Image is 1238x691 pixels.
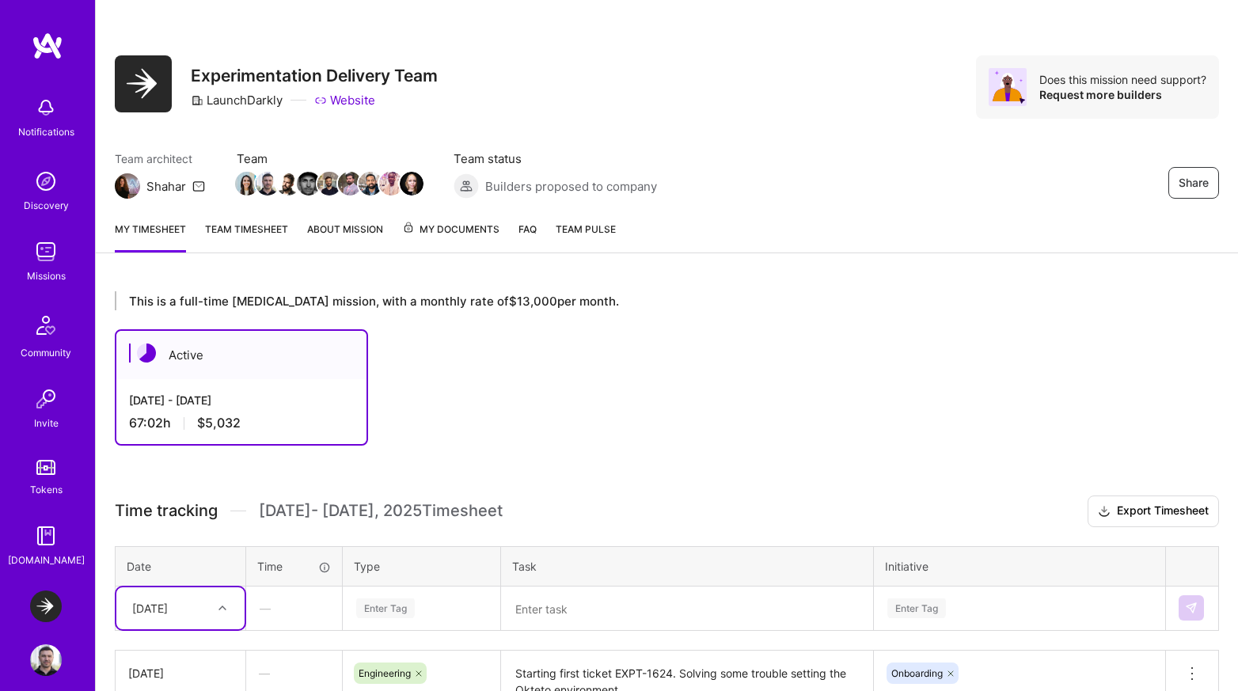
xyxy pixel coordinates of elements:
img: Avatar [989,68,1027,106]
div: Enter Tag [887,596,946,621]
div: This is a full-time [MEDICAL_DATA] mission, with a monthly rate of $13,000 per month. [115,291,1167,310]
i: icon Chevron [218,604,226,612]
th: Task [501,546,874,586]
img: Team Member Avatar [338,172,362,196]
span: My Documents [402,221,499,238]
a: About Mission [307,221,383,252]
a: Team Member Avatar [381,170,401,197]
span: [DATE] - [DATE] , 2025 Timesheet [259,501,503,521]
img: tokens [36,460,55,475]
a: Team Member Avatar [257,170,278,197]
div: [DATE] - [DATE] [129,392,354,408]
span: Time tracking [115,501,218,521]
div: Active [116,331,366,379]
img: Team Member Avatar [400,172,423,196]
div: 67:02 h [129,415,354,431]
i: icon Download [1098,503,1111,520]
a: My Documents [402,221,499,252]
span: Share [1179,175,1209,191]
div: Tokens [30,481,63,498]
i: icon Mail [192,180,205,192]
button: Share [1168,167,1219,199]
img: Team Member Avatar [276,172,300,196]
div: Time [257,558,331,575]
a: Team Member Avatar [319,170,340,197]
i: icon CompanyGray [191,94,203,107]
span: Onboarding [891,667,943,679]
img: Team Member Avatar [297,172,321,196]
th: Date [116,546,246,586]
span: Team status [454,150,657,167]
img: teamwork [30,236,62,268]
img: Team Member Avatar [256,172,279,196]
span: Team architect [115,150,205,167]
span: Engineering [359,667,411,679]
div: Initiative [885,558,1154,575]
img: Active [137,344,156,363]
img: Community [27,306,65,344]
span: Team Pulse [556,223,616,235]
img: Team Member Avatar [317,172,341,196]
span: $5,032 [197,415,241,431]
a: Website [314,92,375,108]
div: — [247,587,341,629]
h3: Experimentation Delivery Team [191,66,438,85]
a: Team timesheet [205,221,288,252]
a: Team Member Avatar [401,170,422,197]
img: Team Architect [115,173,140,199]
img: bell [30,92,62,123]
img: logo [32,32,63,60]
a: My timesheet [115,221,186,252]
div: Invite [34,415,59,431]
img: User Avatar [30,644,62,676]
div: [DATE] [132,600,168,617]
div: Discovery [24,197,69,214]
img: discovery [30,165,62,197]
a: Team Member Avatar [278,170,298,197]
a: Team Member Avatar [340,170,360,197]
a: Team Member Avatar [237,170,257,197]
div: [DOMAIN_NAME] [8,552,85,568]
a: LaunchDarkly: Experimentation Delivery Team [26,590,66,622]
span: Team [237,150,422,167]
img: guide book [30,520,62,552]
img: Builders proposed to company [454,173,479,199]
a: Team Member Avatar [360,170,381,197]
div: Does this mission need support? [1039,72,1206,87]
img: Team Member Avatar [359,172,382,196]
div: Request more builders [1039,87,1206,102]
img: Team Member Avatar [235,172,259,196]
span: Builders proposed to company [485,178,657,195]
div: Community [21,344,71,361]
a: Team Member Avatar [298,170,319,197]
th: Type [343,546,501,586]
a: FAQ [518,221,537,252]
div: Missions [27,268,66,284]
img: Team Member Avatar [379,172,403,196]
img: Submit [1185,602,1198,614]
img: Invite [30,383,62,415]
img: Company Logo [115,55,172,112]
div: [DATE] [128,665,233,682]
button: Export Timesheet [1088,495,1219,527]
div: LaunchDarkly [191,92,283,108]
div: Enter Tag [356,596,415,621]
div: Shahar [146,178,186,195]
div: Notifications [18,123,74,140]
img: LaunchDarkly: Experimentation Delivery Team [30,590,62,622]
a: Team Pulse [556,221,616,252]
a: User Avatar [26,644,66,676]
